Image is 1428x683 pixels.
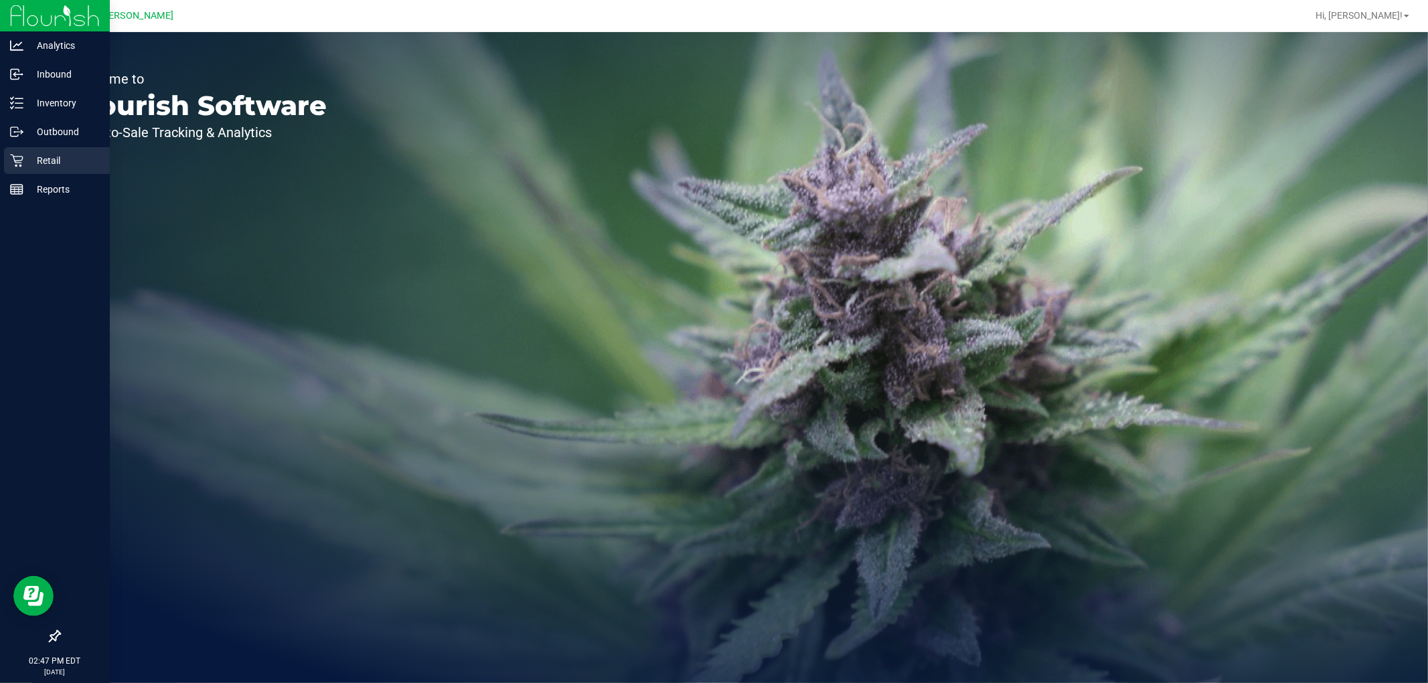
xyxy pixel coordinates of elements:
[10,68,23,81] inline-svg: Inbound
[10,125,23,138] inline-svg: Outbound
[23,124,104,140] p: Outbound
[10,96,23,110] inline-svg: Inventory
[10,39,23,52] inline-svg: Analytics
[100,10,173,21] span: [PERSON_NAME]
[13,576,54,616] iframe: Resource center
[23,181,104,197] p: Reports
[72,92,327,119] p: Flourish Software
[6,655,104,667] p: 02:47 PM EDT
[10,183,23,196] inline-svg: Reports
[72,72,327,86] p: Welcome to
[23,95,104,111] p: Inventory
[10,154,23,167] inline-svg: Retail
[72,126,327,139] p: Seed-to-Sale Tracking & Analytics
[6,667,104,677] p: [DATE]
[23,37,104,54] p: Analytics
[23,153,104,169] p: Retail
[23,66,104,82] p: Inbound
[1316,10,1403,21] span: Hi, [PERSON_NAME]!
